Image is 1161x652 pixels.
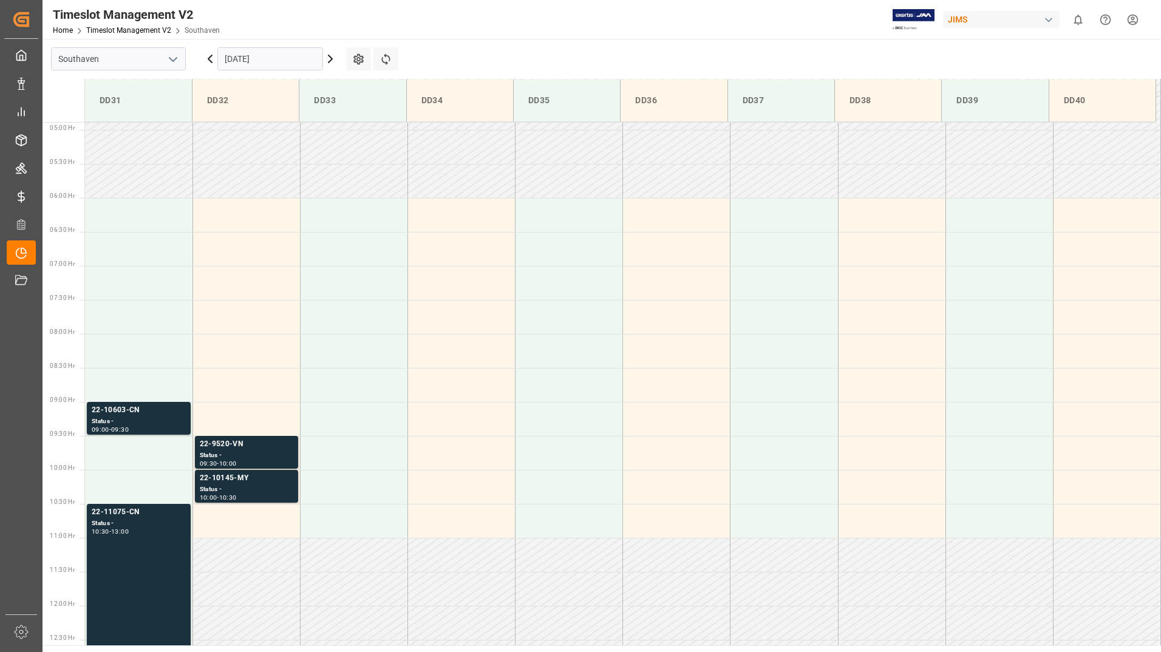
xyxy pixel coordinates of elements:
span: 05:00 Hr [50,124,75,131]
div: DD38 [845,89,931,112]
input: DD.MM.YYYY [217,47,323,70]
div: DD37 [738,89,825,112]
div: DD33 [309,89,396,112]
span: 08:30 Hr [50,362,75,369]
span: 08:00 Hr [50,328,75,335]
span: 10:00 Hr [50,464,75,471]
button: JIMS [943,8,1064,31]
span: 07:00 Hr [50,260,75,267]
div: Status - [92,518,186,529]
div: DD35 [523,89,610,112]
div: - [109,529,111,534]
div: 09:30 [111,427,129,432]
div: JIMS [943,11,1060,29]
span: 10:30 Hr [50,498,75,505]
span: 07:30 Hr [50,294,75,301]
div: 22-9520-VN [200,438,293,450]
div: DD34 [417,89,503,112]
button: Help Center [1092,6,1119,33]
span: 12:30 Hr [50,634,75,641]
div: 09:00 [92,427,109,432]
div: Status - [200,450,293,461]
div: DD39 [952,89,1038,112]
div: DD36 [630,89,717,112]
button: open menu [163,50,182,69]
div: - [217,461,219,466]
span: 06:30 Hr [50,226,75,233]
div: 10:30 [219,495,237,500]
div: 22-10145-MY [200,472,293,484]
span: 06:00 Hr [50,192,75,199]
div: 10:00 [219,461,237,466]
div: 10:00 [200,495,217,500]
span: 11:00 Hr [50,532,75,539]
span: 09:30 Hr [50,430,75,437]
a: Timeslot Management V2 [86,26,171,35]
div: 09:30 [200,461,217,466]
a: Home [53,26,73,35]
div: 22-11075-CN [92,506,186,518]
div: - [217,495,219,500]
div: Status - [200,484,293,495]
span: 05:30 Hr [50,158,75,165]
div: - [109,427,111,432]
div: 22-10603-CN [92,404,186,416]
span: 11:30 Hr [50,566,75,573]
div: Status - [92,416,186,427]
div: Timeslot Management V2 [53,5,220,24]
span: 12:00 Hr [50,600,75,607]
input: Type to search/select [51,47,186,70]
span: 09:00 Hr [50,396,75,403]
img: Exertis%20JAM%20-%20Email%20Logo.jpg_1722504956.jpg [893,9,935,30]
div: DD40 [1059,89,1146,112]
div: 10:30 [92,529,109,534]
div: DD32 [202,89,289,112]
button: show 0 new notifications [1064,6,1092,33]
div: DD31 [95,89,182,112]
div: 13:00 [111,529,129,534]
